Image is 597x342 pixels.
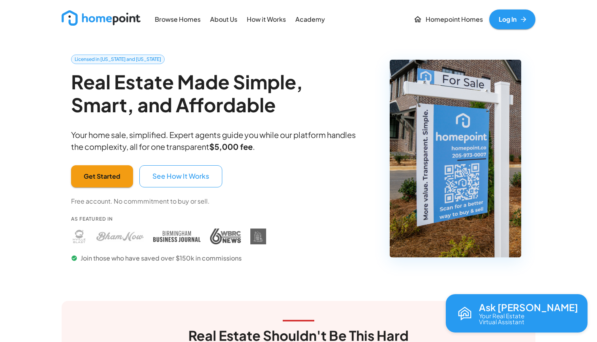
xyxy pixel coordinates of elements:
img: new_logo_light.png [62,10,141,26]
a: How it Works [244,10,289,28]
img: Reva [455,304,474,323]
p: How it Works [247,15,286,24]
p: Ask [PERSON_NAME] [479,302,578,312]
p: Academy [295,15,325,24]
img: Huntsville Blast press coverage - Homepoint featured in Huntsville Blast [71,229,87,244]
p: Your Real Estate Virtual Assistant [479,313,524,325]
h2: Real Estate Made Simple, Smart, and Affordable [71,70,369,116]
p: Your home sale, simplified. Expert agents guide you while our platform handles the complexity, al... [71,129,369,153]
a: Licensed in [US_STATE] and [US_STATE] [71,55,165,64]
img: Bham Now press coverage - Homepoint featured in Bham Now [96,229,144,244]
p: Join those who have saved over $150k in commissions [71,254,266,263]
a: Log In [489,9,535,29]
p: Browse Homes [155,15,201,24]
a: About Us [207,10,240,28]
a: Academy [292,10,328,28]
img: DIY Homebuyers Academy press coverage - Homepoint featured in DIY Homebuyers Academy [250,229,266,244]
button: Get Started [71,165,133,187]
p: Homepoint Homes [426,15,483,24]
p: Free account. No commmitment to buy or sell. [71,197,210,206]
img: Birmingham Business Journal press coverage - Homepoint featured in Birmingham Business Journal [153,229,201,244]
span: Licensed in [US_STATE] and [US_STATE] [71,56,164,63]
button: See How It Works [139,165,222,187]
a: Browse Homes [152,10,204,28]
b: $5,000 fee [209,142,253,151]
img: WBRC press coverage - Homepoint featured in WBRC [210,229,241,244]
button: Open chat with Reva [446,294,588,333]
a: Homepoint Homes [410,9,486,29]
p: As Featured In [71,215,266,222]
img: Homepoint real estate for sale sign - Licensed brokerage in Alabama and Tennessee [390,60,521,257]
p: About Us [210,15,237,24]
